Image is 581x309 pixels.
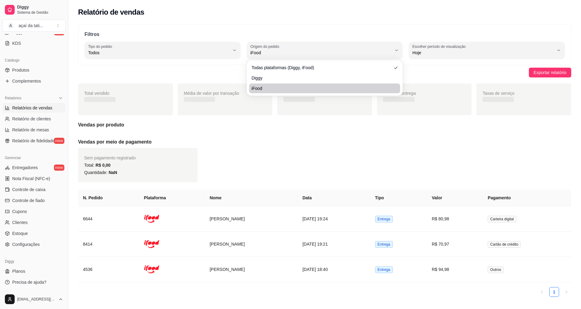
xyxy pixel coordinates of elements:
[19,23,43,29] div: açaí da tati ...
[252,65,392,71] span: Todas plataformas (Diggy, iFood)
[12,197,45,204] span: Controle de fiado
[2,153,66,163] div: Gerenciar
[375,266,393,273] span: Entrega
[8,23,14,29] span: A
[88,50,230,56] span: Todos
[2,55,66,65] div: Catálogo
[5,96,21,101] span: Relatórios
[17,297,56,302] span: [EMAIL_ADDRESS][DOMAIN_NAME]
[550,287,559,297] a: 1
[109,170,117,175] span: NaN
[78,7,144,17] h2: Relatório de vendas
[17,5,63,10] span: Diggy
[2,257,66,266] div: Diggy
[412,44,468,49] label: Escolher período de visualização
[78,121,571,129] h5: Vendas por produto
[12,127,49,133] span: Relatório de mesas
[84,31,565,38] p: Filtros
[250,44,281,49] label: Origem do pedido
[144,236,159,252] img: ifood
[78,257,139,282] td: 4536
[78,138,571,146] h5: Vendas por meio de pagamento
[84,163,110,168] span: Total:
[205,206,297,232] td: [PERSON_NAME]
[12,241,40,247] span: Configurações
[537,287,547,297] button: left
[12,116,51,122] span: Relatório de clientes
[12,165,38,171] span: Entregadores
[12,230,28,236] span: Estoque
[298,232,370,257] td: [DATE] 19:21
[78,232,139,257] td: 8414
[534,69,566,76] span: Exportar relatório
[427,257,483,282] td: R$ 94,98
[482,91,514,96] span: Taxas de serviço
[17,10,63,15] span: Sistema de Gestão
[12,186,45,193] span: Controle de caixa
[12,138,55,144] span: Relatório de fidelidade
[95,163,110,168] span: R$ 0,00
[252,75,392,81] span: Diggy
[252,85,392,91] span: iFood
[84,170,117,175] span: Quantidade:
[78,190,139,206] th: N. Pedido
[205,190,297,206] th: Nome
[427,190,483,206] th: Valor
[12,268,25,274] span: Planos
[488,216,516,222] span: Carteira digital
[12,105,52,111] span: Relatórios de vendas
[488,266,504,273] span: Outros
[12,176,50,182] span: Nota Fiscal (NFC-e)
[298,257,370,282] td: [DATE] 18:40
[375,241,393,248] span: Entrega
[488,241,521,248] span: Cartão de crédito
[427,232,483,257] td: R$ 70,97
[184,91,239,96] span: Média de valor por transação
[78,206,139,232] td: 6644
[2,20,66,32] button: Select a team
[427,206,483,232] td: R$ 80,98
[12,279,46,285] span: Precisa de ajuda?
[12,208,27,215] span: Cupons
[84,155,136,160] span: Sem pagamento registrado
[139,190,205,206] th: Plataforma
[370,190,427,206] th: Tipo
[412,50,554,56] span: Hoje
[12,219,28,226] span: Clientes
[144,262,159,277] img: ifood
[537,287,547,297] li: Previous Page
[12,78,41,84] span: Complementos
[84,91,109,96] span: Total vendido
[205,232,297,257] td: [PERSON_NAME]
[549,287,559,297] li: 1
[144,211,159,226] img: ifood
[298,206,370,232] td: [DATE] 19:24
[250,50,392,56] span: iFood
[483,190,571,206] th: Pagamento
[12,40,21,46] span: KDS
[540,290,544,294] span: left
[88,44,114,49] label: Tipo do pedido
[375,216,393,222] span: Entrega
[205,257,297,282] td: [PERSON_NAME]
[12,67,29,73] span: Produtos
[298,190,370,206] th: Data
